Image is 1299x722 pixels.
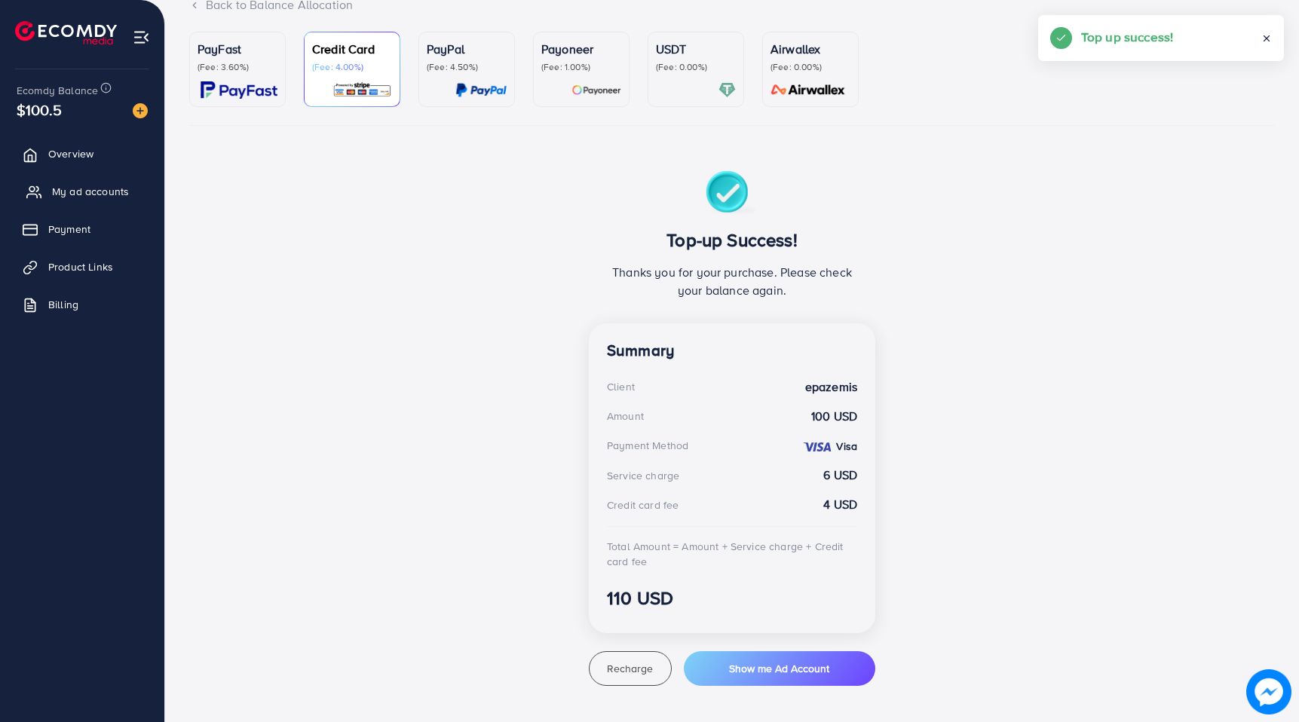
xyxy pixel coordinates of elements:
span: $100.5 [14,90,65,130]
a: Overview [11,139,153,169]
img: logo [15,21,117,44]
img: credit [802,441,832,453]
img: menu [133,29,150,46]
div: Service charge [607,468,679,483]
p: (Fee: 0.00%) [656,61,736,73]
img: card [201,81,277,99]
button: Recharge [589,651,672,686]
div: Total Amount = Amount + Service charge + Credit card fee [607,539,857,570]
a: Product Links [11,252,153,282]
span: Billing [48,297,78,312]
a: Payment [11,214,153,244]
p: (Fee: 1.00%) [541,61,621,73]
div: Client [607,379,635,394]
a: My ad accounts [11,176,153,207]
p: Credit Card [312,40,392,58]
p: PayPal [427,40,507,58]
a: Billing [11,289,153,320]
p: Airwallex [771,40,850,58]
span: Recharge [607,661,653,676]
div: Credit card fee [607,497,679,512]
img: image [1246,669,1291,714]
button: Show me Ad Account [684,651,875,686]
h4: Summary [607,341,857,360]
img: card [332,81,392,99]
strong: 100 USD [811,408,857,425]
span: Payment [48,222,90,237]
h5: Top up success! [1081,27,1173,47]
span: My ad accounts [52,184,129,199]
h3: Top-up Success! [607,229,857,251]
h3: 110 USD [607,587,857,609]
p: Thanks you for your purchase. Please check your balance again. [607,263,857,299]
p: USDT [656,40,736,58]
img: card [455,81,507,99]
strong: Visa [836,439,857,454]
img: card [766,81,850,99]
span: Product Links [48,259,113,274]
p: (Fee: 4.00%) [312,61,392,73]
span: Overview [48,146,93,161]
p: (Fee: 4.50%) [427,61,507,73]
span: Ecomdy Balance [17,83,98,98]
strong: 4 USD [823,496,857,513]
div: Amount [607,408,644,424]
p: (Fee: 3.60%) [198,61,277,73]
img: image [133,103,148,118]
p: Payoneer [541,40,621,58]
strong: 6 USD [823,467,857,484]
strong: epazemis [805,378,857,396]
p: PayFast [198,40,277,58]
p: (Fee: 0.00%) [771,61,850,73]
span: Show me Ad Account [729,661,829,676]
img: card [571,81,621,99]
img: card [718,81,736,99]
img: success [706,171,759,217]
div: Payment Method [607,438,688,453]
